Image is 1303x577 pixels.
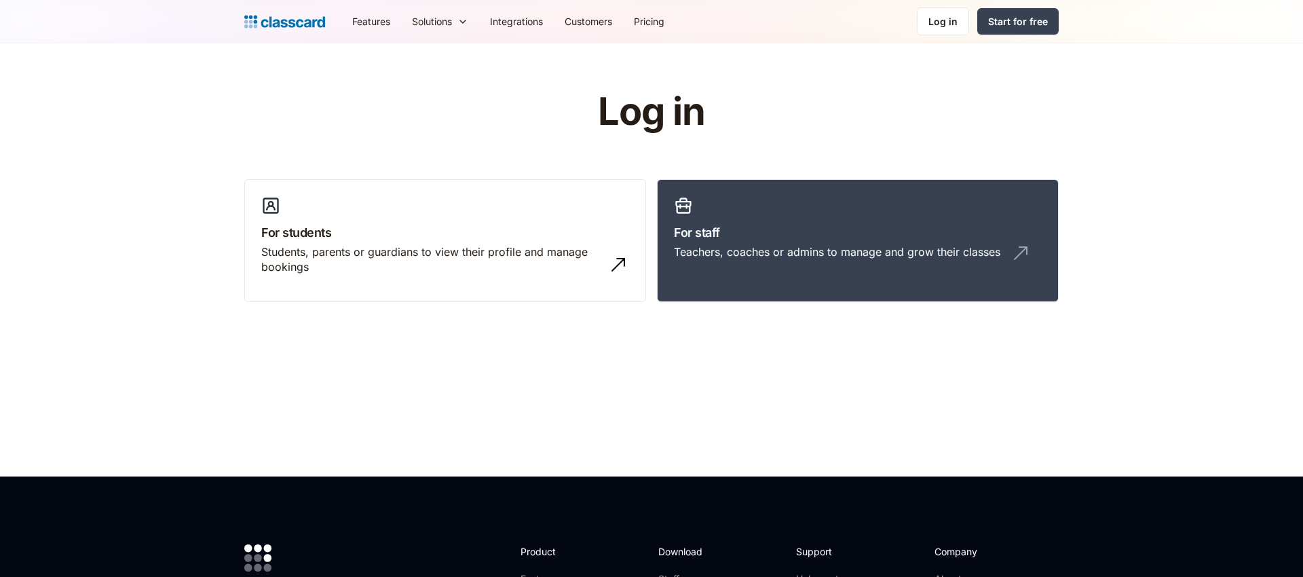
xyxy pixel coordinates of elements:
a: Pricing [623,6,675,37]
a: Customers [554,6,623,37]
h2: Download [658,544,714,559]
div: Solutions [401,6,479,37]
a: home [244,12,325,31]
a: For staffTeachers, coaches or admins to manage and grow their classes [657,179,1059,303]
a: For studentsStudents, parents or guardians to view their profile and manage bookings [244,179,646,303]
a: Integrations [479,6,554,37]
div: Solutions [412,14,452,29]
h3: For staff [674,223,1042,242]
h2: Company [934,544,1025,559]
h2: Product [521,544,593,559]
div: Start for free [988,14,1048,29]
div: Teachers, coaches or admins to manage and grow their classes [674,244,1000,259]
a: Features [341,6,401,37]
a: Log in [917,7,969,35]
div: Students, parents or guardians to view their profile and manage bookings [261,244,602,275]
h3: For students [261,223,629,242]
h1: Log in [436,91,867,133]
div: Log in [928,14,958,29]
h2: Support [796,544,851,559]
a: Start for free [977,8,1059,35]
